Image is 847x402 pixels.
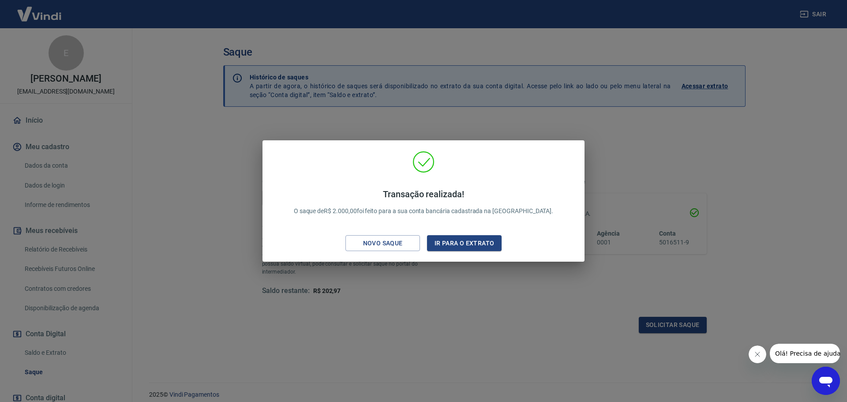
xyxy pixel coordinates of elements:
[352,238,413,249] div: Novo saque
[749,346,766,363] iframe: Fechar mensagem
[427,235,502,252] button: Ir para o extrato
[5,6,74,13] span: Olá! Precisa de ajuda?
[294,189,554,199] h4: Transação realizada!
[294,189,554,216] p: O saque de R$ 2.000,00 foi feito para a sua conta bancária cadastrada na [GEOGRAPHIC_DATA].
[770,344,840,363] iframe: Mensagem da empresa
[345,235,420,252] button: Novo saque
[812,367,840,395] iframe: Botão para abrir a janela de mensagens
